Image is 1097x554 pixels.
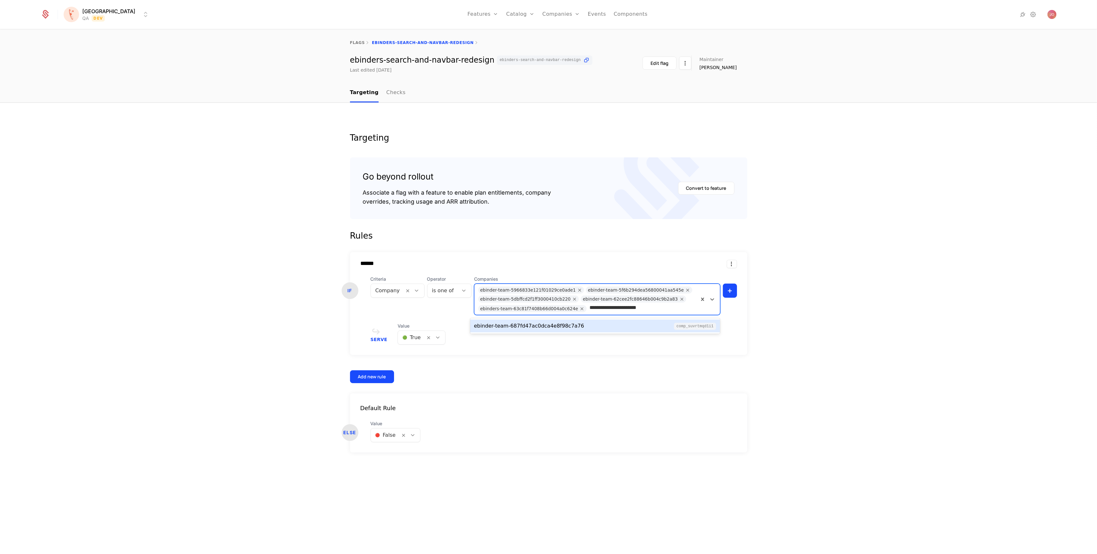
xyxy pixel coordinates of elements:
[427,276,472,282] span: Operator
[674,323,716,330] span: comp_SUVRtmQd1i1
[571,295,579,303] div: Remove ebinder-team-5dbffcd2f1ff3000410cb220
[350,134,747,142] div: Targeting
[363,188,551,206] div: Associate a flag with a feature to enable plan entitlements, company overrides, tracking usage an...
[64,7,79,22] img: Florence
[576,286,584,294] div: Remove ebinder-team-5966833e121f01029ce0ade1
[92,15,105,22] span: Dev
[679,57,691,70] button: Select action
[342,282,358,299] div: IF
[350,229,747,242] div: Rules
[350,84,379,102] a: Targeting
[474,322,584,330] div: ebinder-team-687fd47ac0dca4e8f98c7a76
[699,57,724,62] span: Maintainer
[678,182,734,195] button: Convert to feature
[684,286,692,294] div: Remove ebinder-team-5f6b294dea56800041aa545e
[371,276,425,282] span: Criteria
[474,276,720,282] span: Companies
[480,286,576,294] div: ebinder-team-5966833e121f01029ce0ade1
[1048,10,1057,19] button: Open user button
[82,7,135,15] span: [GEOGRAPHIC_DATA]
[1030,11,1037,18] a: Settings
[66,7,149,22] button: Select environment
[480,305,578,312] div: ebinders-team-63c81f7408b66d004a0c624e
[727,260,737,268] button: Select action
[350,56,593,65] div: ebinders-search-and-navbar-redesign
[350,404,747,413] div: Default Rule
[358,374,386,380] div: Add new rule
[651,60,669,66] div: Edit flag
[583,295,678,303] div: ebinder-team-62cee2fc88646b004c9b2a83
[350,40,365,45] a: flags
[588,286,684,294] div: ebinder-team-5f6b294dea56800041aa545e
[386,84,406,102] a: Checks
[643,57,677,70] button: Edit flag
[678,295,686,303] div: Remove ebinder-team-62cee2fc88646b004c9b2a83
[398,323,445,329] span: Value
[371,420,420,427] span: Value
[82,15,89,22] div: QA
[350,370,394,383] button: Add new rule
[699,64,737,71] span: [PERSON_NAME]
[350,84,747,102] nav: Main
[499,58,580,62] span: ebinders-search-and-navbar-redesign
[350,67,392,73] div: Last edited [DATE]
[363,170,551,183] div: Go beyond rollout
[371,337,388,342] span: Serve
[1048,10,1057,19] img: Jelena Obradovic
[342,424,358,441] div: ELSE
[350,84,406,102] ul: Choose Sub Page
[578,305,587,312] div: Remove ebinders-team-63c81f7408b66d004a0c624e
[480,295,571,303] div: ebinder-team-5dbffcd2f1ff3000410cb220
[1019,11,1027,18] a: Integrations
[723,284,737,298] button: +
